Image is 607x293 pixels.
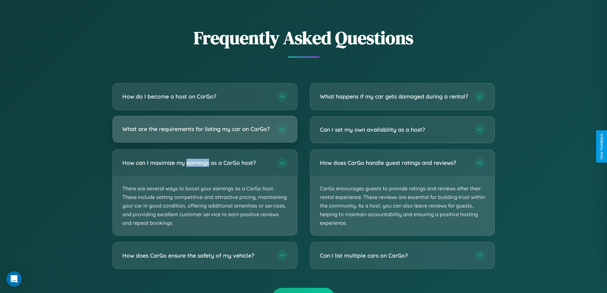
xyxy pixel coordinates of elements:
[320,126,468,134] h3: Can I set my own availability as a host?
[112,26,495,50] h2: Frequently Asked Questions
[599,134,604,159] div: Give Feedback
[310,176,495,236] p: CarGo encourages guests to provide ratings and reviews after their rental experience. These revie...
[320,92,468,100] h3: What happens if my car gets damaged during a rental?
[320,159,468,167] h3: How does CarGo handle guest ratings and reviews?
[122,252,271,260] h3: How does CarGo ensure the safety of my vehicle?
[113,176,297,236] p: There are several ways to boost your earnings as a CarGo host. These include setting competitive ...
[122,159,271,167] h3: How can I maximize my earnings as a CarGo host?
[320,252,468,260] h3: Can I list multiple cars on CarGo?
[6,271,22,287] div: Open Intercom Messenger
[122,92,271,100] h3: How do I become a host on CarGo?
[122,125,271,133] h3: What are the requirements for listing my car on CarGo?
